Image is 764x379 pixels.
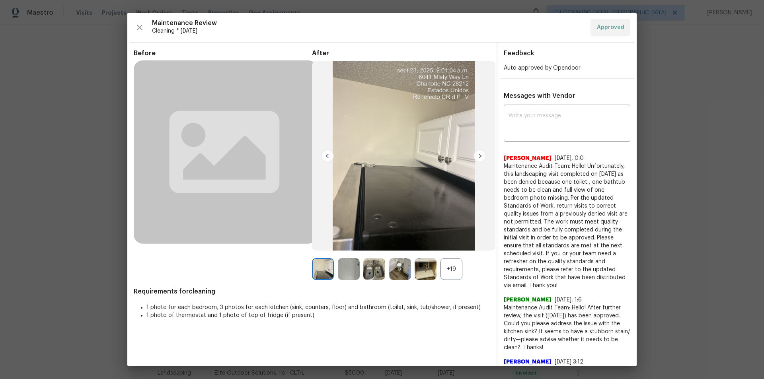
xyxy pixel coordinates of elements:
[146,303,490,311] li: 1 photo for each bedroom, 3 photos for each kitchen (sink, counters, floor) and bathroom (toilet,...
[312,49,490,57] span: After
[152,27,584,35] span: Cleaning * [DATE]
[504,93,575,99] span: Messages with Vendor
[555,155,584,161] span: [DATE], 0:0
[555,297,582,303] span: [DATE], 1:6
[152,19,584,27] span: Maintenance Review
[504,154,552,162] span: [PERSON_NAME]
[504,50,534,56] span: Feedback
[134,288,490,295] span: Requirements for cleaning
[504,296,552,304] span: [PERSON_NAME]
[440,258,462,280] div: +19
[321,150,334,162] img: left-chevron-button-url
[146,311,490,319] li: 1 photo of thermostat and 1 photo of top of fridge (if present)
[504,65,581,71] span: Auto approved by Opendoor
[504,304,630,352] span: Maintenance Audit Team: Hello! After further review, the visit ([DATE]) has been approved. Could ...
[555,359,583,365] span: [DATE] 3:12
[474,150,486,162] img: right-chevron-button-url
[134,49,312,57] span: Before
[504,358,552,366] span: [PERSON_NAME]
[504,162,630,290] span: Maintenance Audit Team: Hello! Unfortunately, this landscaping visit completed on [DATE] as been ...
